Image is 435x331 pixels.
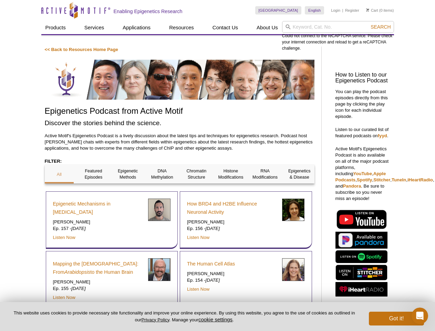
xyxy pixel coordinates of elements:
[366,8,369,12] img: Your Cart
[412,308,428,324] iframe: Intercom live chat
[335,232,387,249] img: Listen on Pandora
[369,24,393,30] button: Search
[335,127,391,139] p: Listen to our curated list of featured podcasts on .
[71,286,86,291] em: [DATE]
[335,146,391,202] p: Active Motif's Epigenetics Podcast is also available on all of the major podcast platforms, inclu...
[187,287,209,292] a: Listen Now
[53,235,75,240] a: Listen Now
[353,171,372,176] a: YouTube
[369,312,424,325] button: Got it!
[343,183,361,189] a: Pandora
[282,21,394,51] div: Could not connect to the reCAPTCHA service. Please check your internet connection and reload to g...
[366,6,394,14] li: (0 items)
[187,219,277,225] p: [PERSON_NAME]
[342,6,343,14] li: |
[45,60,314,100] img: Discover the stories behind the science.
[366,8,378,13] a: Cart
[64,269,90,275] em: Arabidopsis
[285,168,314,180] p: Epigenetics & Disease
[182,168,211,180] p: Chromatin Structure
[53,225,143,232] p: Ep. 157 -
[335,72,391,84] h3: How to Listen to our Epigenetics Podcast
[335,209,387,230] img: Listen on YouTube
[53,260,143,276] a: Mapping the [DEMOGRAPHIC_DATA]: FromArabidopsisto the Human Brain
[148,199,170,221] img: Luca Magnani headshot
[345,8,359,13] a: Register
[45,133,314,151] p: Active Motif's Epigenetics Podcast is a lively discussion about the latest tips and techniques fo...
[305,6,324,14] a: English
[113,168,143,180] p: Epigenetic Methods
[79,168,108,180] p: Featured Episodes
[45,47,118,52] a: << Back to Resources Home Page
[71,226,86,231] em: [DATE]
[118,21,155,34] a: Applications
[373,177,390,182] a: Stitcher
[45,171,74,178] p: All
[282,258,304,281] img: Sarah Teichmann headshot
[80,21,108,34] a: Services
[371,24,391,30] span: Search
[378,133,387,138] a: fyyd
[11,310,358,323] p: This website uses cookies to provide necessary site functionality and improve your online experie...
[45,118,314,128] h2: Discover the stories behind the science.
[357,177,372,182] a: Spotify
[53,285,143,292] p: Ep. 155 -
[208,21,242,34] a: Contact Us
[392,177,406,182] a: TuneIn
[335,89,391,120] p: You can play the podcast episodes directly from this page by clicking the play icon for each indi...
[165,21,198,34] a: Resources
[187,260,235,268] a: The Human Cell Atlas
[198,317,232,322] button: cookie settings
[252,21,282,34] a: About Us
[53,219,143,225] p: [PERSON_NAME]
[148,258,170,281] img: Joseph Ecker headshot
[53,295,75,300] a: Listen Now
[45,159,62,164] strong: FILTER:
[282,199,304,221] img: Erica Korb headshot
[335,282,387,297] img: Listen on iHeartRadio
[187,277,277,283] p: Ep. 154 -
[114,8,183,14] h2: Enabling Epigenetics Research
[53,200,143,216] a: Epigenetic Mechanisms in [MEDICAL_DATA]
[45,107,314,117] h1: Epigenetics Podcast from Active Motif
[147,168,177,180] p: DNA Methylation
[206,278,220,283] em: [DATE]
[41,21,70,34] a: Products
[141,317,169,322] a: Privacy Policy
[187,200,277,216] a: How BRD4 and H2BE Influence Neuronal Activity
[250,168,280,180] p: RNA Modifications
[335,171,386,182] a: Apple Podcasts
[255,6,302,14] a: [GEOGRAPHIC_DATA]
[206,226,220,231] em: [DATE]
[335,250,387,263] img: Listen on Spotify
[53,279,143,285] p: [PERSON_NAME]
[216,168,246,180] p: Histone Modifications
[187,235,209,240] a: Listen Now
[407,177,433,182] a: iHeartRadio
[187,271,277,277] p: [PERSON_NAME]
[331,8,340,13] a: Login
[187,225,277,232] p: Ep. 156 -
[282,21,394,33] input: Keyword, Cat. No.
[335,265,387,280] img: Listen on Stitcher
